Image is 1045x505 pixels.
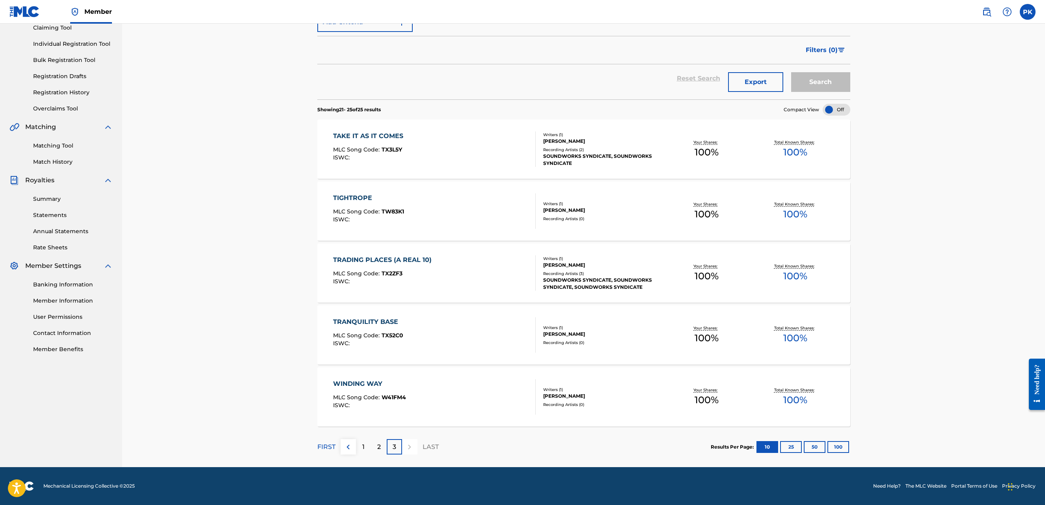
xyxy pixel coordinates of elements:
img: expand [103,261,113,271]
p: 1 [362,442,365,452]
div: TRANQUILITY BASE [333,317,403,327]
p: Results Per Page: [711,443,756,451]
span: MLC Song Code : [333,394,382,401]
a: Annual Statements [33,227,113,236]
span: Compact View [784,106,819,113]
p: Your Shares: [693,325,719,331]
a: Registration Drafts [33,72,113,80]
a: Matching Tool [33,142,113,150]
img: MLC Logo [9,6,40,17]
span: 100 % [695,393,719,407]
img: filter [838,48,845,52]
span: 100 % [695,331,719,345]
div: TAKE IT AS IT COMES [333,131,407,141]
span: ISWC : [333,278,352,285]
p: Total Known Shares: [774,263,816,269]
a: TRANQUILITY BASEMLC Song Code:TX52C0ISWC:Writers (1)[PERSON_NAME]Recording Artists (0)Your Shares... [317,305,850,365]
div: [PERSON_NAME] [543,393,662,400]
p: FIRST [317,442,335,452]
div: Writers ( 1 ) [543,132,662,138]
img: logo [9,481,34,491]
span: Filters ( 0 ) [806,45,838,55]
img: Royalties [9,176,19,185]
span: TX52C0 [382,332,403,339]
div: Writers ( 1 ) [543,387,662,393]
a: Statements [33,211,113,219]
a: TRADING PLACES (A REAL 10)MLC Song Code:TX2ZF3ISWC:Writers (1)[PERSON_NAME]Recording Artists (3)S... [317,243,850,303]
a: Member Information [33,297,113,305]
div: WINDING WAY [333,379,406,389]
div: Recording Artists ( 0 ) [543,402,662,408]
a: Need Help? [873,483,901,490]
button: 25 [780,441,802,453]
p: LAST [423,442,439,452]
span: MLC Song Code : [333,208,382,215]
a: Member Benefits [33,345,113,353]
a: Privacy Policy [1002,483,1036,490]
a: Public Search [979,4,995,20]
p: Your Shares: [693,387,719,393]
div: Recording Artists ( 3 ) [543,271,662,277]
p: Your Shares: [693,201,719,207]
a: Registration History [33,88,113,97]
span: ISWC : [333,216,352,223]
p: Total Known Shares: [774,201,816,207]
button: 10 [756,441,778,453]
p: Total Known Shares: [774,387,816,393]
span: TX2ZF3 [382,270,402,277]
div: TRADING PLACES (A REAL 10) [333,255,436,265]
span: Royalties [25,176,54,185]
span: ISWC : [333,154,352,161]
a: WINDING WAYMLC Song Code:W41FM4ISWC:Writers (1)[PERSON_NAME]Recording Artists (0)Your Shares:100%... [317,367,850,426]
button: Export [728,72,783,92]
p: Showing 21 - 25 of 25 results [317,106,381,113]
img: Member Settings [9,261,19,271]
a: Summary [33,195,113,203]
a: Individual Registration Tool [33,40,113,48]
div: [PERSON_NAME] [543,138,662,145]
img: left [343,442,353,452]
iframe: Chat Widget [1006,467,1045,505]
div: SOUNDWORKS SYNDICATE, SOUNDWORKS SYNDICATE [543,153,662,167]
a: Match History [33,158,113,166]
a: Overclaims Tool [33,105,113,113]
div: Writers ( 1 ) [543,256,662,262]
span: TX3L5Y [382,146,402,153]
span: 100 % [695,269,719,283]
div: Recording Artists ( 0 ) [543,216,662,222]
div: Help [999,4,1015,20]
span: MLC Song Code : [333,270,382,277]
button: Filters (0) [801,40,850,60]
span: 100 % [783,207,807,221]
div: User Menu [1020,4,1036,20]
p: Your Shares: [693,139,719,145]
a: TIGHTROPEMLC Song Code:TW83K1ISWC:Writers (1)[PERSON_NAME]Recording Artists (0)Your Shares:100%To... [317,181,850,241]
span: Mechanical Licensing Collective © 2025 [43,483,135,490]
div: [PERSON_NAME] [543,262,662,269]
span: 100 % [783,331,807,345]
iframe: Resource Center [1023,352,1045,417]
button: 50 [804,441,825,453]
img: Matching [9,122,19,132]
a: Banking Information [33,281,113,289]
p: 3 [393,442,396,452]
a: Claiming Tool [33,24,113,32]
span: 100 % [695,207,719,221]
span: TW83K1 [382,208,404,215]
span: MLC Song Code : [333,332,382,339]
a: User Permissions [33,313,113,321]
span: ISWC : [333,402,352,409]
a: Portal Terms of Use [951,483,997,490]
a: The MLC Website [905,483,946,490]
a: Bulk Registration Tool [33,56,113,64]
span: 100 % [783,145,807,159]
img: expand [103,122,113,132]
div: [PERSON_NAME] [543,207,662,214]
img: search [982,7,991,17]
span: W41FM4 [382,394,406,401]
div: Recording Artists ( 2 ) [543,147,662,153]
div: Recording Artists ( 0 ) [543,340,662,346]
